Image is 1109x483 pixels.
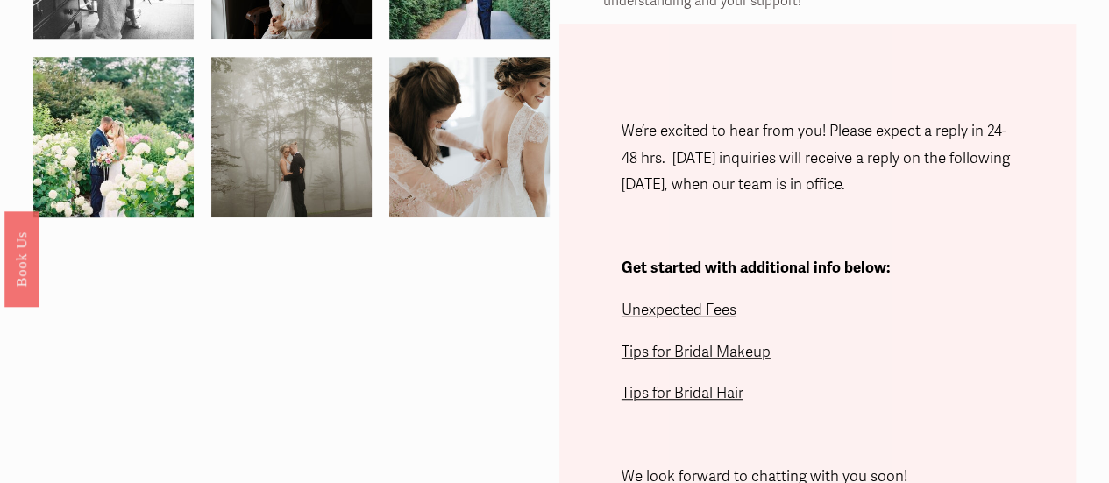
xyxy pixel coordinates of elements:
[622,301,736,319] a: Unexpected Fees
[4,210,39,306] a: Book Us
[622,118,1014,199] p: We’re excited to hear from you! Please expect a reply in 24-48 hrs. [DATE] inquiries will receive...
[171,57,411,217] img: a&b-249.jpg
[622,259,891,277] strong: Get started with additional info below:
[349,57,590,217] img: ASW-178.jpg
[622,343,771,361] a: Tips for Bridal Makeup
[622,384,743,402] a: Tips for Bridal Hair
[33,31,194,244] img: 14305484_1259623107382072_1992716122685880553_o.jpg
